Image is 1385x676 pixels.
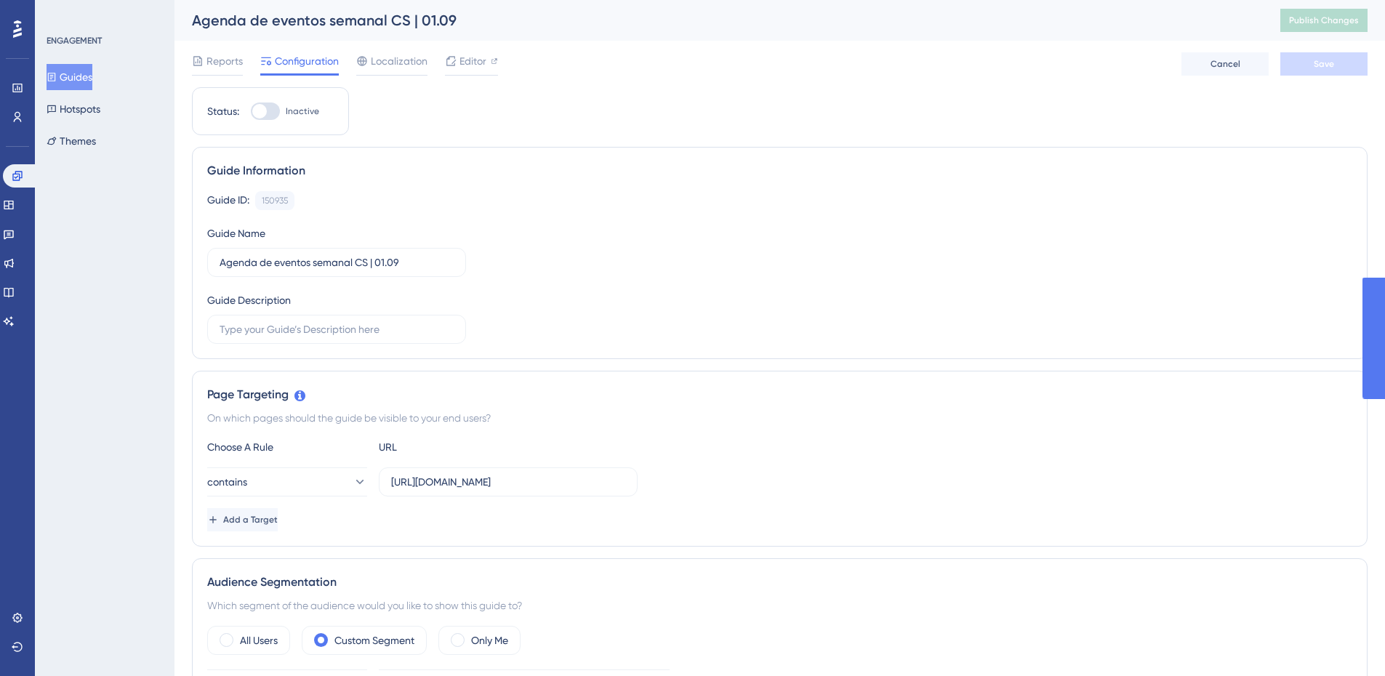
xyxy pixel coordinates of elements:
button: Themes [47,128,96,154]
span: contains [207,473,247,491]
div: Guide Information [207,162,1352,180]
input: yourwebsite.com/path [391,474,625,490]
button: Cancel [1181,52,1269,76]
div: On which pages should the guide be visible to your end users? [207,409,1352,427]
div: Guide Description [207,291,291,309]
label: Only Me [471,632,508,649]
button: Add a Target [207,508,278,531]
div: URL [379,438,539,456]
div: Guide Name [207,225,265,242]
span: Publish Changes [1289,15,1359,26]
span: Configuration [275,52,339,70]
div: Choose A Rule [207,438,367,456]
iframe: UserGuiding AI Assistant Launcher [1324,619,1368,662]
input: Type your Guide’s Name here [220,254,454,270]
button: Hotspots [47,96,100,122]
div: Agenda de eventos semanal CS | 01.09 [192,10,1244,31]
button: Guides [47,64,92,90]
input: Type your Guide’s Description here [220,321,454,337]
div: Guide ID: [207,191,249,210]
button: Publish Changes [1280,9,1368,32]
span: Add a Target [223,514,278,526]
div: Audience Segmentation [207,574,1352,591]
label: All Users [240,632,278,649]
div: Page Targeting [207,386,1352,403]
span: Editor [459,52,486,70]
button: contains [207,467,367,496]
label: Custom Segment [334,632,414,649]
span: Reports [206,52,243,70]
span: Inactive [286,105,319,117]
button: Save [1280,52,1368,76]
span: Save [1314,58,1334,70]
div: 150935 [262,195,288,206]
div: Status: [207,102,239,120]
span: Localization [371,52,427,70]
div: Which segment of the audience would you like to show this guide to? [207,597,1352,614]
span: Cancel [1211,58,1240,70]
div: ENGAGEMENT [47,35,102,47]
